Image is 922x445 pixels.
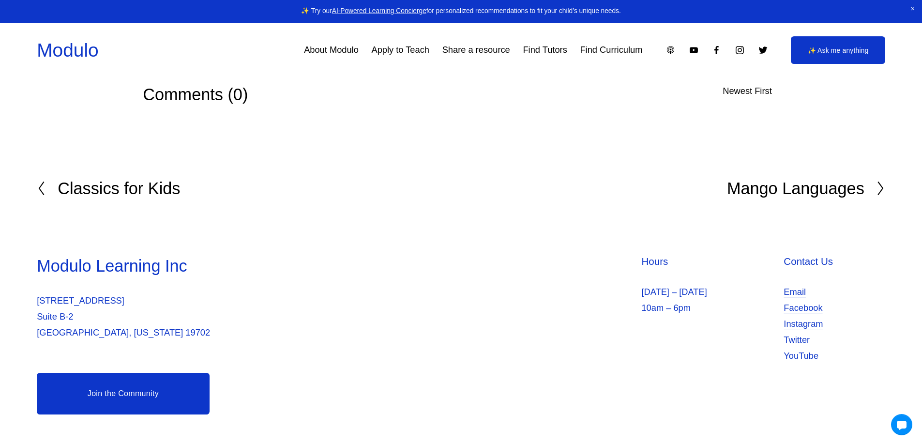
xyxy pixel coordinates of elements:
[641,284,778,316] p: [DATE] – [DATE] 10am – 6pm
[784,316,823,332] a: Instagram
[580,41,642,59] a: Find Curriculum
[37,180,180,197] a: Classics for Kids
[784,300,822,316] a: Facebook
[784,284,806,300] a: Email
[37,373,209,414] a: Join the Community
[735,45,745,55] a: Instagram
[143,85,248,104] span: Comments (0)
[689,45,699,55] a: YouTube
[727,180,864,197] h2: Mango Languages
[665,45,676,55] a: Apple Podcasts
[37,293,458,341] p: [STREET_ADDRESS] Suite B-2 [GEOGRAPHIC_DATA], [US_STATE] 19702
[784,332,810,348] a: Twitter
[304,41,359,59] a: About Modulo
[372,41,429,59] a: Apply to Teach
[37,255,458,277] h3: Modulo Learning Inc
[332,7,426,15] a: AI-Powered Learning Concierge
[711,45,722,55] a: Facebook
[641,255,778,269] h4: Hours
[727,180,885,197] a: Mango Languages
[58,180,180,197] h2: Classics for Kids
[784,255,885,269] h4: Contact Us
[758,45,768,55] a: Twitter
[442,41,510,59] a: Share a resource
[784,348,818,364] a: YouTube
[791,36,885,64] a: ✨ Ask me anything
[523,41,567,59] a: Find Tutors
[37,40,98,61] a: Modulo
